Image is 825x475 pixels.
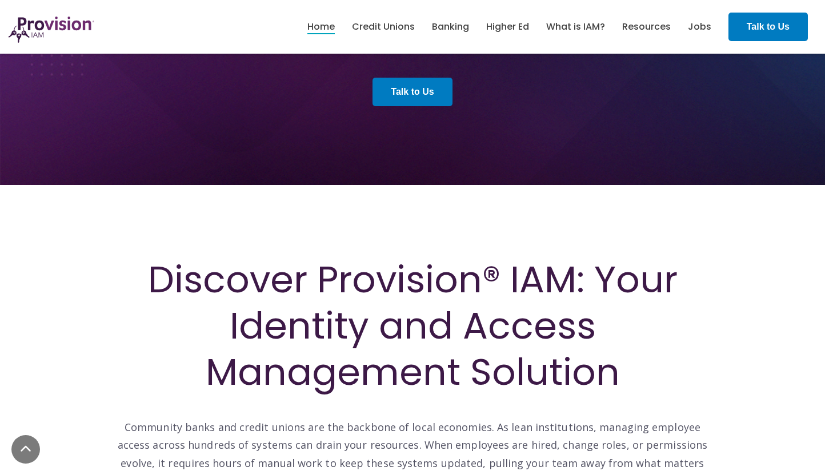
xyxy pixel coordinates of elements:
[373,78,452,106] a: Talk to Us
[622,17,671,37] a: Resources
[728,13,808,41] a: Talk to Us
[688,17,711,37] a: Jobs
[299,9,720,45] nav: menu
[546,17,605,37] a: What is IAM?
[747,22,790,31] strong: Talk to Us
[486,17,529,37] a: Higher Ed
[432,17,469,37] a: Banking
[352,17,415,37] a: Credit Unions
[9,17,94,43] img: ProvisionIAM-Logo-Purple
[115,256,710,396] h1: Discover Provision® IAM: Your Identity and Access Management Solution
[391,87,434,96] strong: Talk to Us
[307,17,335,37] a: Home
